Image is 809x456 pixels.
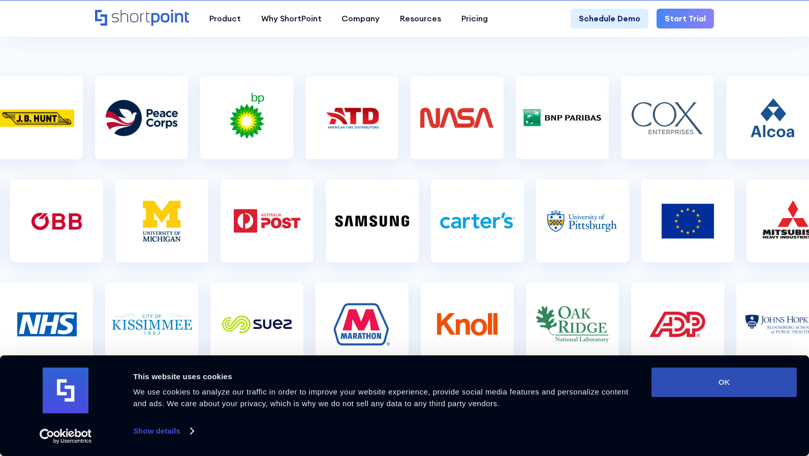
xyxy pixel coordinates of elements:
img: logo bp France [206,93,288,143]
a: Home [95,10,189,27]
a: Show details [133,423,193,439]
div: Company [341,13,380,25]
img: logo University of Michigan [121,196,202,247]
a: Why ShortPoint [251,9,332,29]
img: logo European Union [647,196,728,247]
a: Company [332,9,390,29]
img: logo University of Pittsburgh [542,196,623,247]
img: logo [43,368,88,413]
a: Schedule Demo [571,9,648,29]
div: Resources [400,13,441,25]
iframe: Chat Widget [626,338,809,456]
span: We use cookies to analyze our traffic in order to improve your website experience, provide social... [133,387,629,408]
a: Product [199,9,251,29]
div: This website uses cookies [133,371,629,383]
a: Resources [390,9,451,29]
img: logo ATD [312,93,393,143]
div: Pricing [461,13,488,25]
img: logo BNP Paribas [521,93,603,143]
img: logo NHS [6,299,87,350]
a: Pricing [451,9,498,29]
img: logo Australia Post [226,196,307,247]
div: Product [209,13,241,25]
img: logo ÖBB [16,196,97,247]
div: Why ShortPoint [261,13,322,25]
img: logo Knoll [426,299,508,350]
a: Usercentrics Cookiebot - opens in a new window [21,429,110,444]
button: OK [651,368,797,397]
img: logo Kissimmee [111,299,193,350]
img: logo Suez [216,299,297,350]
img: logo ADP [637,299,718,350]
a: Start Trial [657,9,714,29]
